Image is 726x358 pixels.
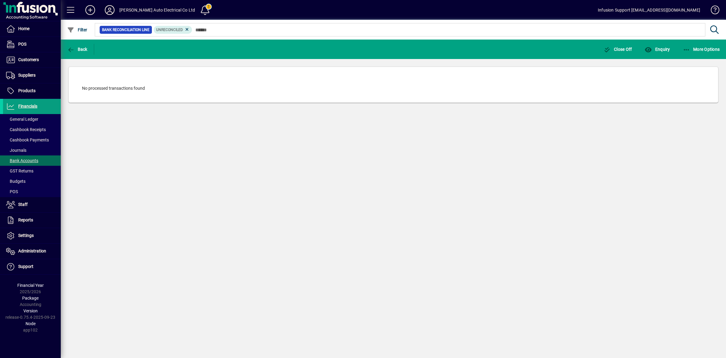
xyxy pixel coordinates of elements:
a: Cashbook Payments [3,135,61,145]
span: Enquiry [645,47,670,52]
button: Add [80,5,100,16]
span: Back [67,47,87,52]
span: Filter [67,27,87,32]
a: Administration [3,244,61,259]
a: Support [3,259,61,274]
a: Budgets [3,176,61,186]
span: Cashbook Receipts [6,127,46,132]
span: Close Off [604,47,632,52]
span: Package [22,296,39,301]
div: No processed transactions found [76,79,711,98]
span: Reports [18,217,33,222]
a: Knowledge Base [706,1,718,21]
button: Close Off [602,44,634,55]
span: Customers [18,57,39,62]
a: Reports [3,213,61,228]
a: Journals [3,145,61,155]
a: Home [3,21,61,36]
a: Customers [3,52,61,68]
span: Budgets [6,179,26,184]
button: Enquiry [643,44,671,55]
span: Financial Year [17,283,44,288]
span: Cashbook Payments [6,137,49,142]
button: More Options [681,44,721,55]
span: Home [18,26,29,31]
button: Filter [66,24,89,35]
button: Profile [100,5,119,16]
span: POS [6,189,18,194]
span: POS [18,42,26,47]
span: Staff [18,202,28,207]
span: Products [18,88,36,93]
a: Products [3,83,61,99]
span: Suppliers [18,73,36,78]
a: GST Returns [3,166,61,176]
span: Version [23,308,38,313]
span: Bank Accounts [6,158,38,163]
span: Journals [6,148,26,153]
a: Cashbook Receipts [3,124,61,135]
a: POS [3,37,61,52]
div: Infusion Support [EMAIL_ADDRESS][DOMAIN_NAME] [598,5,700,15]
div: [PERSON_NAME] Auto Electrical Co Ltd [119,5,195,15]
span: Settings [18,233,34,238]
a: Staff [3,197,61,212]
span: Support [18,264,33,269]
mat-chip: Reconciliation Status: Unreconciled [154,26,192,34]
button: Back [66,44,89,55]
app-page-header-button: Back [61,44,94,55]
span: Node [26,321,36,326]
span: General Ledger [6,117,38,122]
a: Suppliers [3,68,61,83]
span: Unreconciled [156,28,183,32]
a: Settings [3,228,61,243]
a: POS [3,186,61,197]
span: GST Returns [6,169,33,173]
a: General Ledger [3,114,61,124]
span: Financials [18,104,37,109]
span: Bank Reconciliation Line [102,27,149,33]
a: Bank Accounts [3,155,61,166]
span: Administration [18,249,46,253]
span: More Options [683,47,720,52]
